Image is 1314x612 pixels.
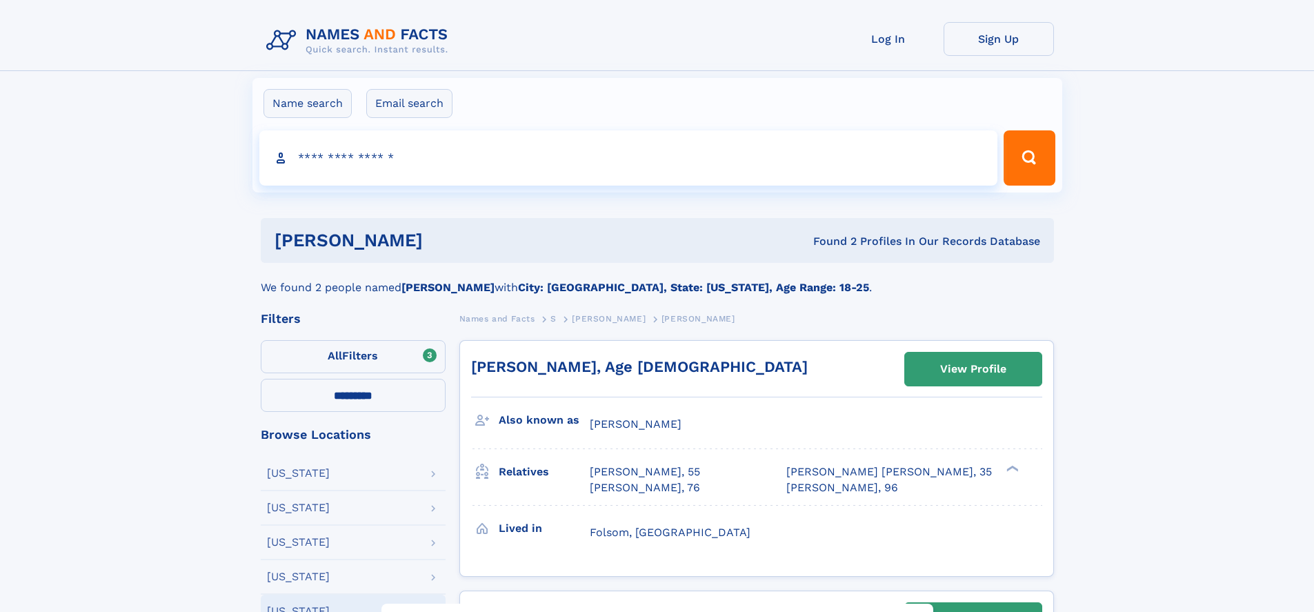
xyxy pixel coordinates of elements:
[261,263,1054,296] div: We found 2 people named with .
[499,408,590,432] h3: Also known as
[786,480,898,495] a: [PERSON_NAME], 96
[499,517,590,540] h3: Lived in
[1003,464,1019,473] div: ❯
[267,502,330,513] div: [US_STATE]
[259,130,998,186] input: search input
[661,314,735,324] span: [PERSON_NAME]
[261,22,459,59] img: Logo Names and Facts
[944,22,1054,56] a: Sign Up
[328,349,342,362] span: All
[550,314,557,324] span: S
[905,353,1042,386] a: View Profile
[618,234,1040,249] div: Found 2 Profiles In Our Records Database
[572,314,646,324] span: [PERSON_NAME]
[590,464,700,480] a: [PERSON_NAME], 55
[263,89,352,118] label: Name search
[366,89,452,118] label: Email search
[267,468,330,479] div: [US_STATE]
[590,526,750,539] span: Folsom, [GEOGRAPHIC_DATA]
[499,460,590,484] h3: Relatives
[833,22,944,56] a: Log In
[459,310,535,327] a: Names and Facts
[550,310,557,327] a: S
[401,281,495,294] b: [PERSON_NAME]
[267,537,330,548] div: [US_STATE]
[261,340,446,373] label: Filters
[590,480,700,495] a: [PERSON_NAME], 76
[261,313,446,325] div: Filters
[471,358,808,375] a: [PERSON_NAME], Age [DEMOGRAPHIC_DATA]
[1004,130,1055,186] button: Search Button
[518,281,869,294] b: City: [GEOGRAPHIC_DATA], State: [US_STATE], Age Range: 18-25
[267,571,330,582] div: [US_STATE]
[275,232,618,249] h1: [PERSON_NAME]
[940,353,1006,385] div: View Profile
[572,310,646,327] a: [PERSON_NAME]
[261,428,446,441] div: Browse Locations
[786,464,992,480] a: [PERSON_NAME] [PERSON_NAME], 35
[590,417,681,431] span: [PERSON_NAME]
